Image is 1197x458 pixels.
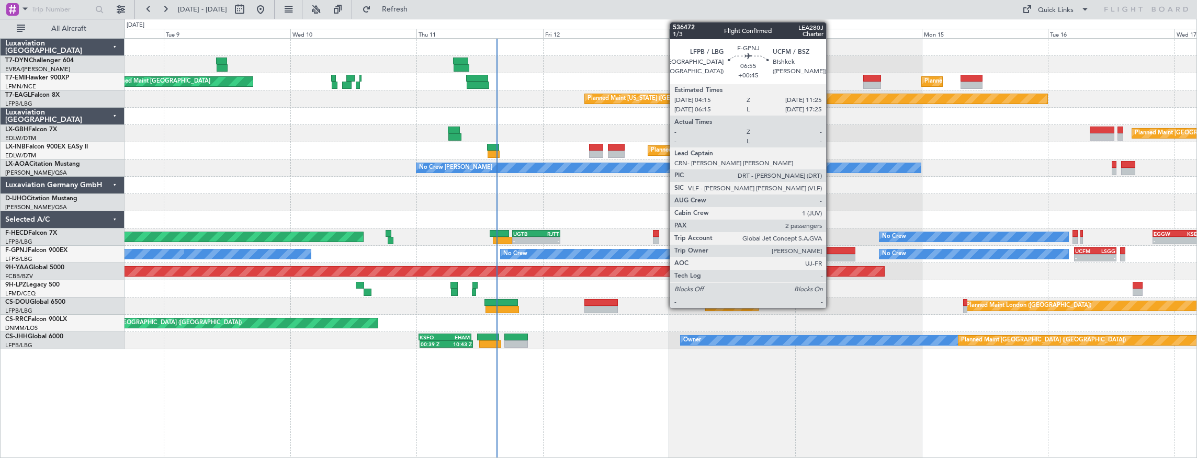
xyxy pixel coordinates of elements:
[1038,5,1074,16] div: Quick Links
[1017,1,1094,18] button: Quick Links
[421,341,446,347] div: 00:39 Z
[5,134,36,142] a: EDLW/DTM
[794,237,815,244] div: -
[1154,237,1177,244] div: -
[290,29,416,38] div: Wed 10
[1075,248,1096,254] div: UCFM
[1095,255,1115,261] div: -
[1048,29,1174,38] div: Tue 16
[5,161,29,167] span: LX-AOA
[1075,255,1096,261] div: -
[5,75,69,81] a: T7-EMIHawker 900XP
[5,238,32,246] a: LFPB/LBG
[536,237,559,244] div: -
[966,298,1091,314] div: Planned Maint London ([GEOGRAPHIC_DATA])
[924,74,1024,89] div: Planned Maint [GEOGRAPHIC_DATA]
[110,74,210,89] div: Planned Maint [GEOGRAPHIC_DATA]
[446,341,472,347] div: 10:43 Z
[5,255,32,263] a: LFPB/LBG
[5,196,77,202] a: D-IJHOCitation Mustang
[961,333,1126,348] div: Planned Maint [GEOGRAPHIC_DATA] ([GEOGRAPHIC_DATA])
[5,316,67,323] a: CS-RRCFalcon 900LX
[127,21,144,30] div: [DATE]
[882,246,906,262] div: No Crew
[773,237,794,244] div: -
[5,203,67,211] a: [PERSON_NAME]/QSA
[651,143,816,158] div: Planned Maint [GEOGRAPHIC_DATA] ([GEOGRAPHIC_DATA])
[5,334,63,340] a: CS-JHHGlobal 6000
[416,29,543,38] div: Thu 11
[513,237,536,244] div: -
[5,299,30,305] span: CS-DOU
[5,282,60,288] a: 9H-LPZLegacy 500
[536,231,559,237] div: RJTT
[5,92,31,98] span: T7-EAGL
[513,231,536,237] div: UGTB
[5,100,32,108] a: LFPB/LBG
[5,299,65,305] a: CS-DOUGlobal 6500
[922,29,1048,38] div: Mon 15
[795,29,921,38] div: Sun 14
[5,65,70,73] a: EVRA/[PERSON_NAME]
[5,92,60,98] a: T7-EAGLFalcon 8X
[5,161,80,167] a: LX-AOACitation Mustang
[5,230,57,236] a: F-HECDFalcon 7X
[164,29,290,38] div: Tue 9
[5,58,29,64] span: T7-DYN
[1095,248,1115,254] div: LSGG
[5,282,26,288] span: 9H-LPZ
[5,307,32,315] a: LFPB/LBG
[5,144,26,150] span: LX-INB
[5,334,28,340] span: CS-JHH
[420,334,445,340] div: KSFO
[5,272,33,280] a: FCBB/BZV
[5,247,67,254] a: F-GPNJFalcon 900EX
[5,290,36,297] a: LFMD/CEQ
[543,29,669,38] div: Fri 12
[5,316,28,323] span: CS-RRC
[27,25,110,32] span: All Aircraft
[588,91,722,107] div: Planned Maint [US_STATE] ([GEOGRAPHIC_DATA])
[5,58,74,64] a: T7-DYNChallenger 604
[5,247,28,254] span: F-GPNJ
[419,160,492,176] div: No Crew [PERSON_NAME]
[5,196,27,202] span: D-IJHO
[178,5,227,14] span: [DATE] - [DATE]
[794,231,815,237] div: LFPB
[12,20,114,37] button: All Aircraft
[5,127,28,133] span: LX-GBH
[357,1,420,18] button: Refresh
[32,2,92,17] input: Trip Number
[5,169,67,177] a: [PERSON_NAME]/QSA
[5,152,36,159] a: EDLW/DTM
[373,6,417,13] span: Refresh
[445,334,470,340] div: EHAM
[77,315,242,331] div: Planned Maint [GEOGRAPHIC_DATA] ([GEOGRAPHIC_DATA])
[5,324,38,332] a: DNMM/LOS
[708,298,873,314] div: Planned Maint [GEOGRAPHIC_DATA] ([GEOGRAPHIC_DATA])
[5,265,64,271] a: 9H-YAAGlobal 5000
[5,265,29,271] span: 9H-YAA
[5,127,57,133] a: LX-GBHFalcon 7X
[5,83,36,90] a: LFMN/NCE
[5,75,26,81] span: T7-EMI
[683,333,701,348] div: Owner
[882,229,906,245] div: No Crew
[1154,231,1177,237] div: EGGW
[503,246,527,262] div: No Crew
[5,341,32,349] a: LFPB/LBG
[669,29,795,38] div: Sat 13
[5,144,88,150] a: LX-INBFalcon 900EX EASy II
[5,230,28,236] span: F-HECD
[773,231,794,237] div: UAAA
